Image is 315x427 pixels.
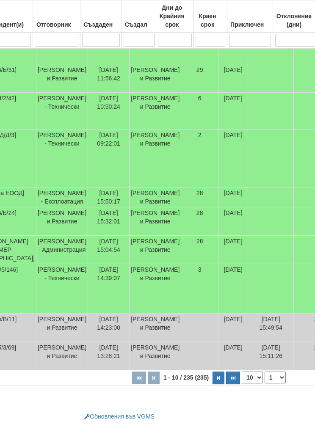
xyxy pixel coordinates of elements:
[123,19,155,30] div: Създал
[161,374,211,381] span: 1 - 10 / 235 (235)
[248,314,294,342] td: [DATE] 15:49:54
[248,342,294,370] td: [DATE] 15:11:26
[88,64,130,93] td: [DATE] 11:56:42
[36,93,88,129] td: [PERSON_NAME] - Технически
[196,238,203,245] span: 28
[130,236,181,264] td: [PERSON_NAME] и Развитие
[194,0,227,33] th: Краен срок: No sort applied, activate to apply an ascending sort
[196,190,203,196] span: 28
[218,207,248,236] td: [DATE]
[229,19,272,30] div: Приключен
[34,19,79,30] div: Отговорник
[226,372,240,384] button: Последна страница
[242,372,263,383] select: Брой редове на страница
[130,64,181,93] td: [PERSON_NAME] и Развитие
[198,95,202,102] span: 6
[195,10,226,30] div: Краен срок
[84,413,155,420] a: Обновления във VGMS
[130,207,181,236] td: [PERSON_NAME] и Развитие
[132,372,146,384] button: Първа страница
[88,236,130,264] td: [DATE] 15:04:54
[36,207,88,236] td: [PERSON_NAME] и Развитие
[130,129,181,187] td: [PERSON_NAME] и Развитие
[198,266,202,273] span: 3
[88,187,130,207] td: [DATE] 15:50:17
[88,93,130,129] td: [DATE] 10:50:24
[36,264,88,314] td: [PERSON_NAME] - Технически
[265,372,286,383] select: Страница номер
[218,342,248,370] td: [DATE]
[130,264,181,314] td: [PERSON_NAME] и Развитие
[218,314,248,342] td: [DATE]
[88,129,130,187] td: [DATE] 09:22:01
[33,0,80,33] th: Отговорник: No sort applied, activate to apply an ascending sort
[227,0,273,33] th: Приключен: No sort applied, activate to apply an ascending sort
[218,236,248,264] td: [DATE]
[88,264,130,314] td: [DATE] 14:39:07
[36,342,88,370] td: [PERSON_NAME] и Развитие
[218,129,248,187] td: [DATE]
[36,129,88,187] td: [PERSON_NAME] - Технически
[218,93,248,129] td: [DATE]
[198,132,202,138] span: 2
[130,342,181,370] td: [PERSON_NAME] и Развитие
[196,66,203,73] span: 29
[148,372,160,384] button: Предишна страница
[36,314,88,342] td: [PERSON_NAME] и Развитие
[82,19,120,30] div: Създаден
[130,93,181,129] td: [PERSON_NAME] и Развитие
[36,187,88,207] td: [PERSON_NAME] - Експлоатация
[218,187,248,207] td: [DATE]
[218,264,248,314] td: [DATE]
[36,236,88,264] td: [PERSON_NAME] - Администрация
[196,209,203,216] span: 28
[213,372,224,384] button: Следваща страница
[157,2,192,30] div: Дни до Крайния срок
[130,314,181,342] td: [PERSON_NAME] и Развитие
[156,0,194,33] th: Дни до Крайния срок: No sort applied, activate to apply an ascending sort
[88,314,130,342] td: [DATE] 14:23:00
[218,64,248,93] td: [DATE]
[130,187,181,207] td: [PERSON_NAME] и Развитие
[88,342,130,370] td: [DATE] 13:28:21
[122,0,156,33] th: Създал: No sort applied, activate to apply an ascending sort
[80,0,122,33] th: Създаден: No sort applied, activate to apply an ascending sort
[36,64,88,93] td: [PERSON_NAME] и Развитие
[88,207,130,236] td: [DATE] 15:32:01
